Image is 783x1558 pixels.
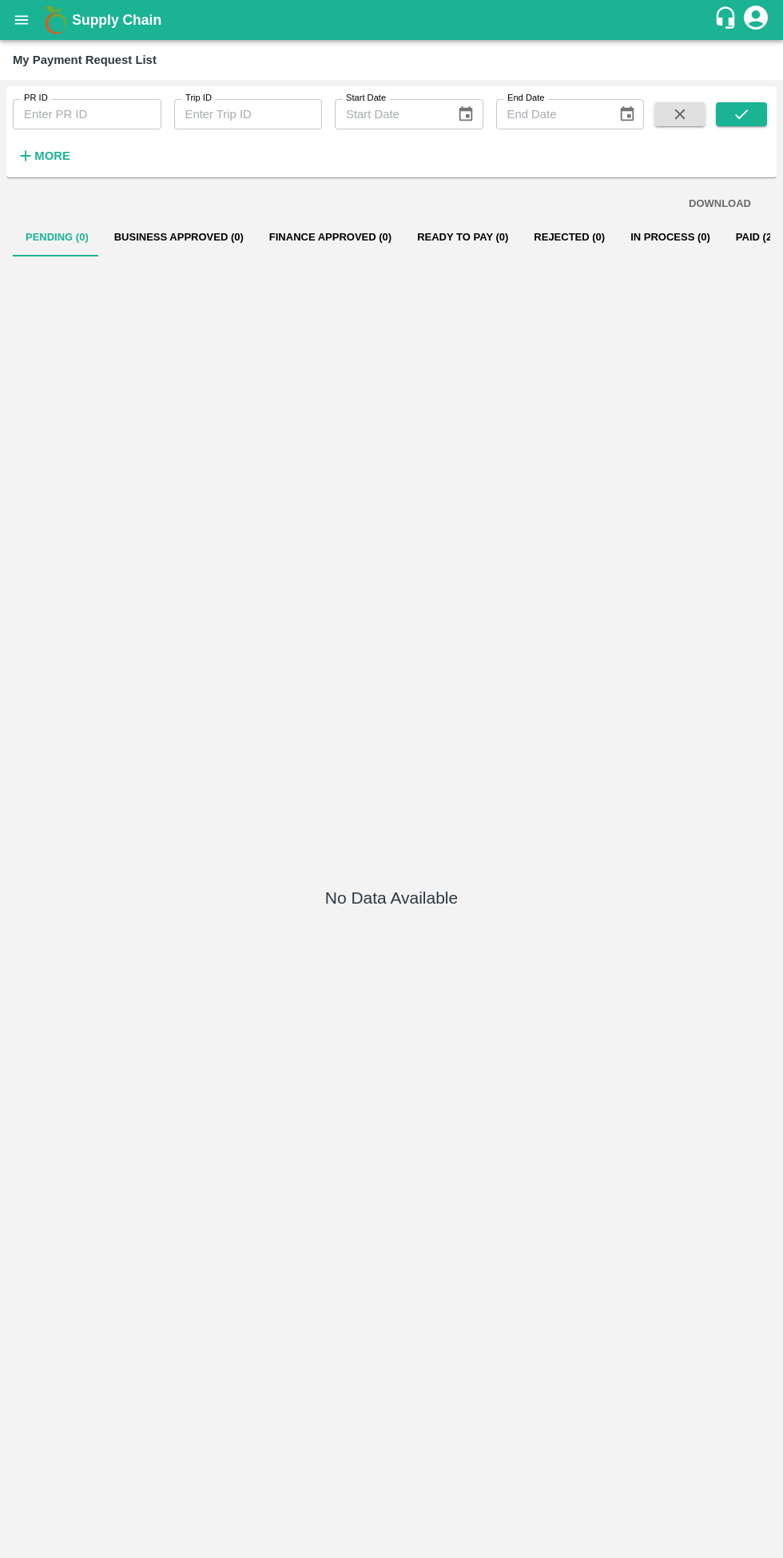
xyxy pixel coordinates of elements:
button: open drawer [3,2,40,38]
div: account of current user [741,3,770,37]
h5: No Data Available [325,887,458,909]
button: Pending (0) [13,218,101,256]
button: In Process (0) [618,218,723,256]
img: logo [40,4,72,36]
a: Supply Chain [72,9,713,31]
strong: More [34,149,70,162]
label: Trip ID [185,92,212,105]
button: Choose date [612,99,642,129]
label: Start Date [346,92,386,105]
label: End Date [507,92,544,105]
input: Enter PR ID [13,99,161,129]
input: Start Date [335,99,444,129]
button: Rejected (0) [521,218,618,256]
input: Enter Trip ID [174,99,323,129]
button: Finance Approved (0) [256,218,404,256]
div: customer-support [713,6,741,34]
button: Ready To Pay (0) [404,218,521,256]
button: DOWNLOAD [682,190,757,218]
label: PR ID [24,92,48,105]
button: Choose date [451,99,481,129]
div: My Payment Request List [13,50,157,70]
b: Supply Chain [72,12,161,28]
input: End Date [496,99,606,129]
button: More [13,142,74,169]
button: Business Approved (0) [101,218,256,256]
